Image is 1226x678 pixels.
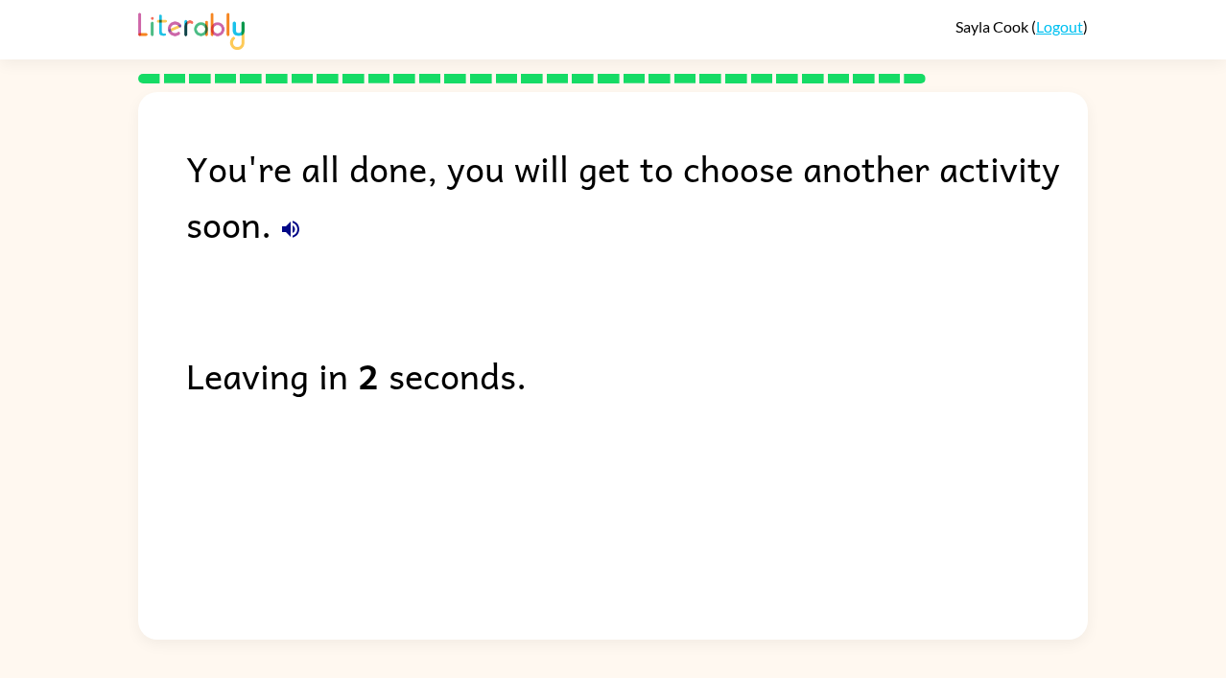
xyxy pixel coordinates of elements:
[186,347,1088,403] div: Leaving in seconds.
[138,8,245,50] img: Literably
[955,17,1088,35] div: ( )
[1036,17,1083,35] a: Logout
[358,347,379,403] b: 2
[955,17,1031,35] span: Sayla Cook
[186,140,1088,251] div: You're all done, you will get to choose another activity soon.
